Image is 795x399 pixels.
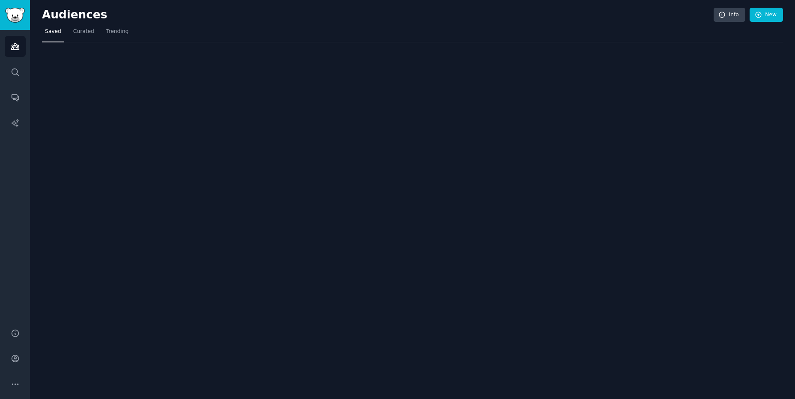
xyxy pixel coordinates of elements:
span: Curated [73,28,94,36]
h2: Audiences [42,8,714,22]
a: New [750,8,783,22]
a: Saved [42,25,64,42]
span: Trending [106,28,129,36]
a: Curated [70,25,97,42]
a: Trending [103,25,132,42]
a: Info [714,8,745,22]
img: GummySearch logo [5,8,25,23]
span: Saved [45,28,61,36]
